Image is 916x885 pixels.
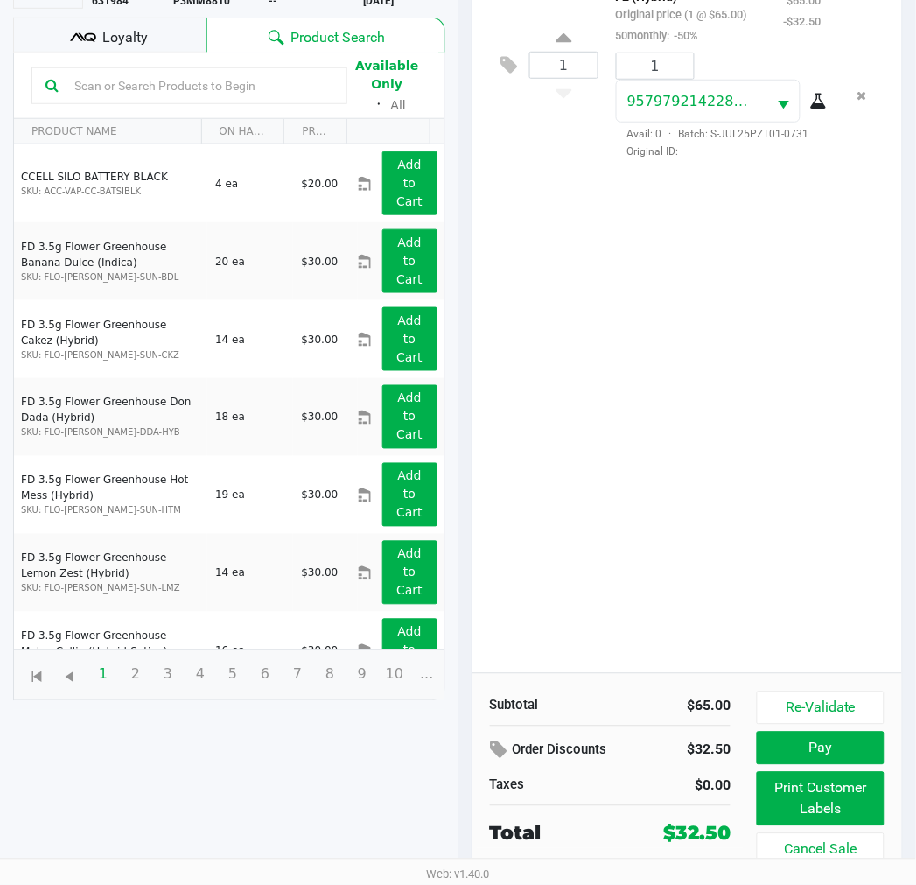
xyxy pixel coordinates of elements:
td: 4 ea [207,144,293,222]
app-button-loader: Add to Cart [396,313,423,364]
td: 16 ea [207,612,293,690]
th: ON HAND [201,119,284,144]
span: Page 4 [184,658,217,692]
small: -$32.50 [784,15,822,28]
span: $30.00 [301,489,338,502]
div: Subtotal [490,696,598,716]
small: Original price (1 @ $65.00) [616,8,747,21]
span: Go to the next page [444,657,477,691]
app-button-loader: Add to Cart [396,391,423,442]
button: Add to Cart [382,385,437,449]
span: Product Search [291,27,386,48]
td: FD 3.5g Flower Greenhouse Don Dada (Hybrid) [14,378,207,456]
div: Total [490,819,633,848]
span: Page 5 [216,658,249,692]
button: Add to Cart [382,229,437,293]
button: Re-Validate [757,692,884,725]
button: Remove the package from the orderLine [850,80,874,112]
span: Avail: 0 Batch: S-JUL25PZT01-0731 [616,128,809,140]
app-button-loader: Add to Cart [396,547,423,598]
td: 20 ea [207,222,293,300]
td: FD 3.5g Flower Greenhouse Melon Collie (Hybrid-Sativa) [14,612,207,690]
td: 14 ea [207,534,293,612]
span: -50% [670,29,698,42]
p: SKU: ACC-VAP-CC-BATSIBLK [21,185,200,198]
span: Go to the first page [27,667,49,689]
td: 18 ea [207,378,293,456]
span: Go to the first page [21,657,54,691]
div: Data table [14,119,444,650]
span: Go to the previous page [59,667,81,689]
button: Add to Cart [382,307,437,371]
td: FD 3.5g Flower Greenhouse Hot Mess (Hybrid) [14,456,207,534]
button: Add to Cart [382,463,437,527]
span: · [662,128,679,140]
span: Page 6 [248,658,282,692]
span: Loyalty [102,27,148,48]
button: Add to Cart [382,619,437,683]
div: Taxes [490,776,598,796]
th: PRICE [283,119,346,144]
span: $30.00 [301,411,338,424]
td: 14 ea [207,300,293,378]
span: Page 11 [410,658,444,692]
app-button-loader: Add to Cart [396,158,423,208]
span: Page 2 [119,658,152,692]
td: FD 3.5g Flower Greenhouse Banana Dulce (Indica) [14,222,207,300]
app-button-loader: Add to Cart [396,469,423,520]
div: $32.50 [663,819,731,848]
span: Web: v1.40.0 [427,868,490,881]
div: $0.00 [624,776,731,797]
span: Page 10 [378,658,411,692]
button: Add to Cart [382,541,437,605]
button: Print Customer Labels [757,772,884,826]
app-button-loader: Add to Cart [396,625,423,676]
span: $30.00 [301,334,338,346]
p: SKU: FLO-[PERSON_NAME]-SUN-BDL [21,270,200,284]
button: All [391,96,406,115]
td: FD 3.5g Flower Greenhouse Lemon Zest (Hybrid) [14,534,207,612]
span: Original ID: [616,144,822,159]
td: 19 ea [207,456,293,534]
p: SKU: FLO-[PERSON_NAME]-SUN-CKZ [21,348,200,362]
span: Page 9 [346,658,379,692]
span: Page 7 [281,658,314,692]
div: $65.00 [624,696,731,717]
td: FD 3.5g Flower Greenhouse Cakez (Hybrid) [14,300,207,378]
span: $30.00 [301,567,338,579]
p: SKU: FLO-[PERSON_NAME]-SUN-HTM [21,504,200,517]
div: Order Discounts [490,735,642,767]
p: SKU: FLO-[PERSON_NAME]-DDA-HYB [21,426,200,439]
th: PRODUCT NAME [14,119,201,144]
span: Page 8 [313,658,346,692]
p: SKU: FLO-[PERSON_NAME]-SUN-LMZ [21,582,200,595]
small: 50monthly: [616,29,698,42]
button: Add to Cart [382,151,437,215]
span: 9579792142283235 [627,93,770,109]
span: ᛫ [368,96,391,113]
button: Pay [757,732,884,765]
div: $32.50 [668,735,731,765]
button: Select [766,81,800,122]
td: CCELL SILO BATTERY BLACK [14,144,207,222]
button: Cancel Sale [757,833,884,867]
span: Page 3 [151,658,185,692]
app-button-loader: Add to Cart [396,235,423,286]
input: Scan or Search Products to Begin [67,73,333,99]
span: Page 1 [87,658,120,692]
span: $30.00 [301,256,338,268]
span: $30.00 [301,645,338,657]
span: Go to the previous page [53,657,87,691]
span: $20.00 [301,178,338,190]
